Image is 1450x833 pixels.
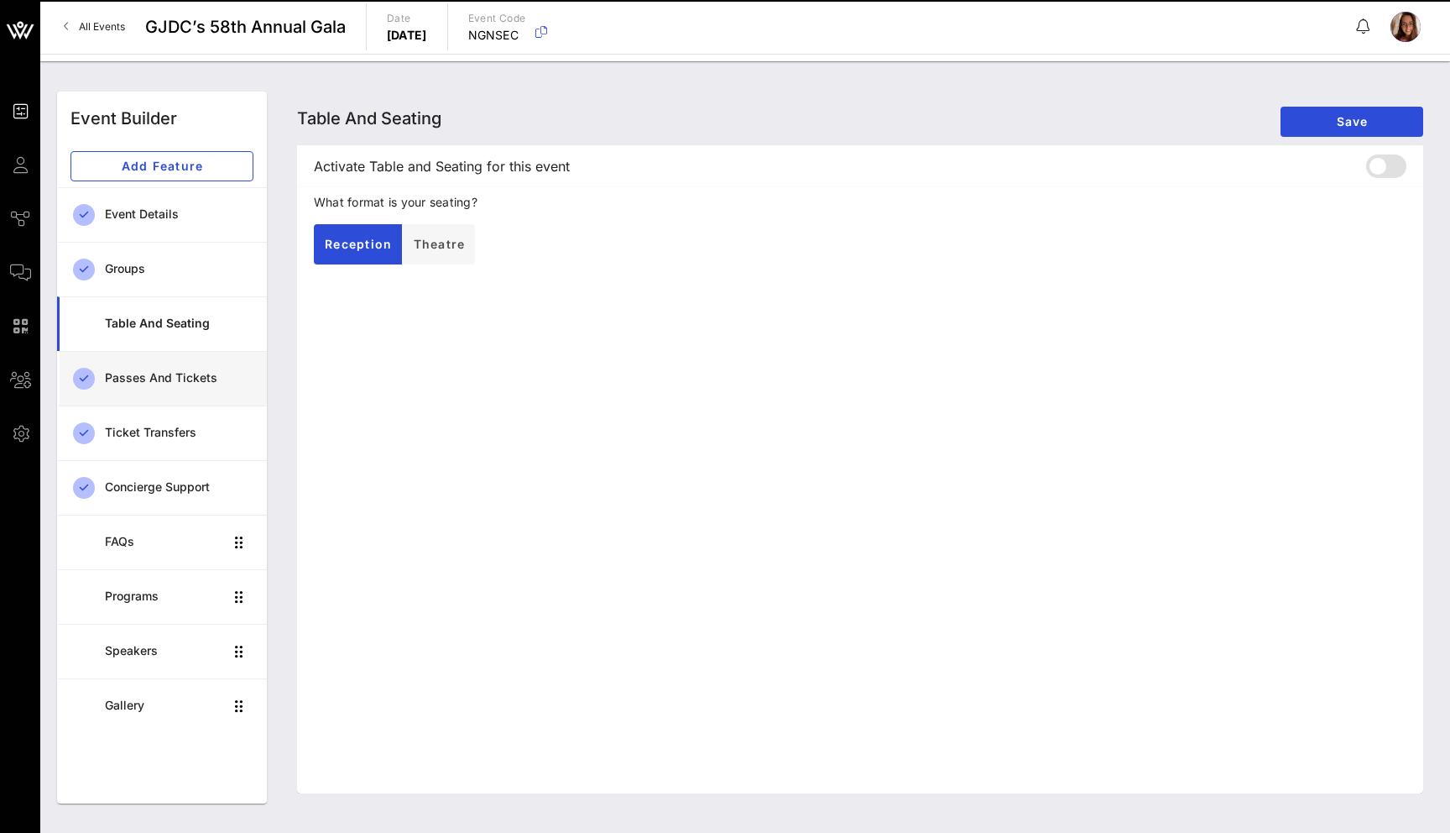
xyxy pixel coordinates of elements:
p: Date [387,10,427,27]
a: Event Details [57,187,267,242]
p: Event Code [468,10,526,27]
div: Programs [105,589,223,604]
div: Speakers [105,644,223,658]
a: All Events [54,13,135,40]
button: Theatre [402,224,475,265]
div: Event Details [105,207,253,222]
div: FAQs [105,535,223,549]
span: Theatre [412,237,465,251]
span: Activate Table and Seating for this event [314,156,570,176]
a: Programs [57,569,267,624]
span: Add Feature [85,159,239,173]
button: Reception [314,224,402,265]
div: Gallery [105,699,223,713]
a: Passes and Tickets [57,351,267,406]
span: Save [1294,114,1410,128]
a: Speakers [57,624,267,678]
div: Passes and Tickets [105,371,253,385]
span: Table and Seating [297,108,441,128]
p: [DATE] [387,27,427,44]
button: Save [1280,107,1423,137]
div: Event Builder [70,106,177,131]
p: What format is your seating? [314,194,1406,211]
span: All Events [79,20,125,33]
div: Ticket Transfers [105,426,253,440]
a: Groups [57,242,267,296]
span: Reception [324,237,392,251]
span: GJDC’s 58th Annual Gala [145,14,346,39]
a: FAQs [57,515,267,569]
div: Groups [105,262,253,276]
div: Concierge Support [105,480,253,495]
p: NGNSEC [468,27,526,44]
a: Gallery [57,678,267,733]
a: Table and Seating [57,296,267,351]
div: Table and Seating [105,317,253,331]
button: Add Feature [70,151,253,181]
a: Ticket Transfers [57,406,267,460]
a: Concierge Support [57,460,267,515]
